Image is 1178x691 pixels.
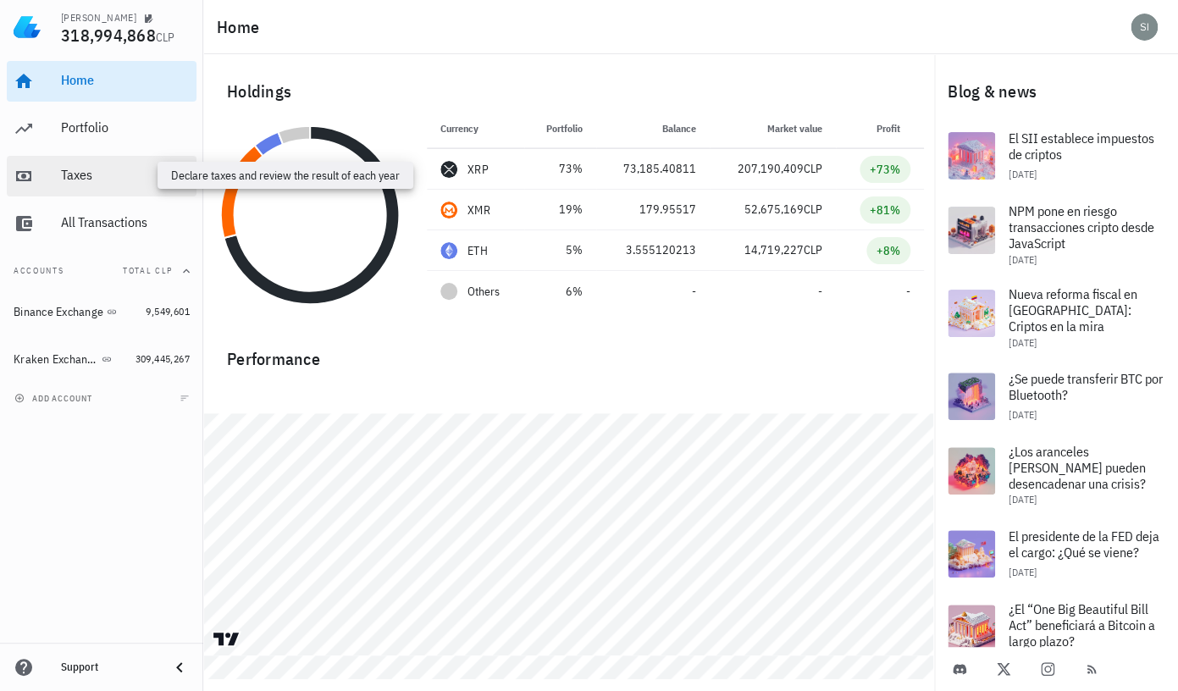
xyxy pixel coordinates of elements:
[804,202,822,217] span: CLP
[7,339,196,379] a: Kraken Exchange 309,445,267
[538,283,583,301] div: 6%
[934,193,1178,276] a: NPM pone en riesgo transacciones cripto desde JavaScript [DATE]
[877,122,910,135] span: Profit
[744,202,804,217] span: 52,675,169
[610,241,695,259] div: 3.555120213
[538,241,583,259] div: 5%
[934,119,1178,193] a: El SII establece impuestos de criptos [DATE]
[1009,566,1037,578] span: [DATE]
[692,284,696,299] span: -
[934,359,1178,434] a: ¿Se puede transferir BTC por Bluetooth? [DATE]
[934,434,1178,517] a: ¿Los aranceles [PERSON_NAME] pueden desencadenar una crisis? [DATE]
[610,201,695,218] div: 179.95517
[14,305,103,319] div: Binance Exchange
[1009,528,1159,561] span: El presidente de la FED deja el cargo: ¿Qué se viene?
[7,251,196,291] button: AccountsTotal CLP
[7,291,196,332] a: Binance Exchange 9,549,601
[906,284,910,299] span: -
[440,202,457,218] div: XMR-icon
[61,167,190,183] div: Taxes
[538,160,583,178] div: 73%
[1009,130,1154,163] span: El SII establece impuestos de criptos
[738,161,804,176] span: 207,190,409
[934,276,1178,359] a: Nueva reforma fiscal en [GEOGRAPHIC_DATA]: Criptos en la mira [DATE]
[213,332,924,373] div: Performance
[7,108,196,149] a: Portfolio
[467,242,488,259] div: ETH
[61,119,190,135] div: Portfolio
[135,352,190,365] span: 309,445,267
[217,14,266,41] h1: Home
[156,30,175,45] span: CLP
[870,202,900,218] div: +81%
[146,305,190,318] span: 9,549,601
[7,61,196,102] a: Home
[1009,443,1146,492] span: ¿Los aranceles [PERSON_NAME] pueden desencadenar una crisis?
[1009,202,1154,252] span: NPM pone en riesgo transacciones cripto desde JavaScript
[1009,253,1037,266] span: [DATE]
[524,108,596,149] th: Portfolio
[10,390,99,406] button: add account
[1009,408,1037,421] span: [DATE]
[7,156,196,196] a: Taxes
[467,161,489,178] div: XRP
[467,202,490,218] div: XMR
[538,201,583,218] div: 19%
[610,160,695,178] div: 73,185.40811
[61,24,156,47] span: 318,994,868
[877,242,900,259] div: +8%
[744,242,804,257] span: 14,719,227
[934,517,1178,591] a: El presidente de la FED deja el cargo: ¿Qué se viene? [DATE]
[1131,14,1158,41] div: avatar
[440,161,457,178] div: XRP-icon
[61,72,190,88] div: Home
[7,203,196,244] a: All Transactions
[1009,336,1037,349] span: [DATE]
[1009,168,1037,180] span: [DATE]
[440,242,457,259] div: ETH-icon
[934,64,1178,119] div: Blog & news
[123,265,173,276] span: Total CLP
[14,14,41,41] img: LedgiFi
[1009,285,1137,334] span: Nueva reforma fiscal en [GEOGRAPHIC_DATA]: Criptos en la mira
[18,393,92,404] span: add account
[61,214,190,230] div: All Transactions
[427,108,524,149] th: Currency
[934,591,1178,674] a: ¿El “One Big Beautiful Bill Act” beneficiará a Bitcoin a largo plazo?
[596,108,709,149] th: Balance
[212,631,241,647] a: Charting by TradingView
[213,64,924,119] div: Holdings
[467,283,500,301] span: Others
[804,242,822,257] span: CLP
[61,11,136,25] div: [PERSON_NAME]
[1009,370,1163,403] span: ¿Se puede transferir BTC por Bluetooth?
[710,108,836,149] th: Market value
[61,661,156,674] div: Support
[870,161,900,178] div: +73%
[818,284,822,299] span: -
[804,161,822,176] span: CLP
[14,352,98,367] div: Kraken Exchange
[1009,493,1037,506] span: [DATE]
[1009,600,1155,650] span: ¿El “One Big Beautiful Bill Act” beneficiará a Bitcoin a largo plazo?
